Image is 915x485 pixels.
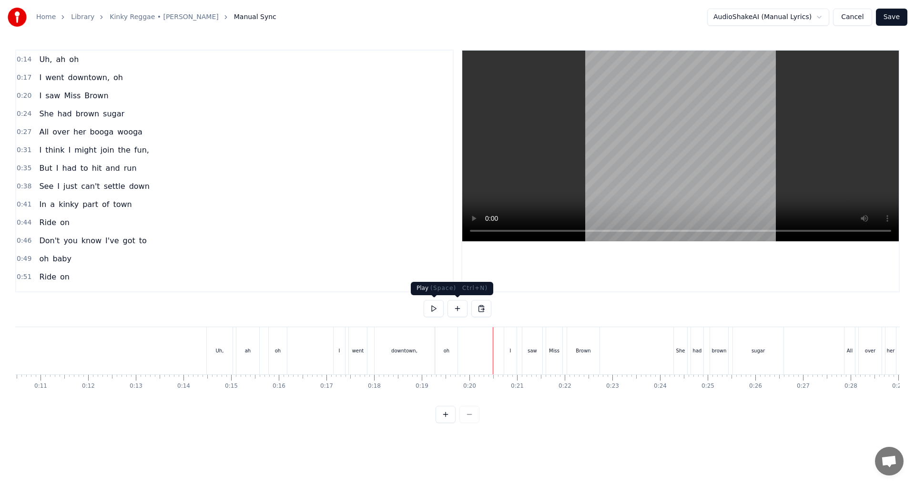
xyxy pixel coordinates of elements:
span: She [38,108,54,119]
span: town [112,199,132,210]
div: Uh, [216,347,224,354]
span: Manual Sync [234,12,276,22]
span: to [80,163,89,174]
div: 0:21 [511,382,524,390]
span: oh [38,253,50,264]
div: 0:12 [82,382,95,390]
a: Library [71,12,94,22]
span: down [128,181,151,192]
span: baby [51,253,72,264]
div: over [865,347,875,354]
div: 0:16 [273,382,285,390]
button: Save [876,9,907,26]
div: 0:13 [130,382,142,390]
span: settle [103,181,126,192]
span: I [55,289,60,300]
span: part [81,199,99,210]
span: ( Ctrl+N ) [459,285,488,291]
span: I [38,90,42,101]
div: I [510,347,511,354]
span: 0:46 [17,236,31,246]
span: Uh, [38,54,53,65]
div: brown [712,347,727,354]
div: 0:27 [797,382,810,390]
span: Don't [38,235,61,246]
span: of [101,199,110,210]
span: join [100,144,115,155]
div: 0:18 [368,382,381,390]
span: I [38,72,42,83]
span: see [38,289,53,300]
span: know [81,235,102,246]
span: on [59,271,71,282]
span: I [38,144,42,155]
span: sugar [102,108,125,119]
nav: breadcrumb [36,12,276,22]
span: and [105,163,121,174]
div: 0:29 [892,382,905,390]
div: 0:26 [749,382,762,390]
span: might [73,144,98,155]
span: had [57,108,73,119]
span: ah [55,54,66,65]
span: 0:41 [17,200,31,209]
div: 0:24 [654,382,667,390]
span: I [56,181,61,192]
span: down [127,289,150,300]
div: ah [245,347,251,354]
div: Open de chat [875,447,904,475]
span: hit [91,163,103,174]
span: 0:31 [17,145,31,155]
span: on [59,217,71,228]
span: 0:44 [17,218,31,227]
span: brown [75,108,100,119]
span: 0:38 [17,182,31,191]
span: fun, [133,144,150,155]
span: 0:24 [17,109,31,119]
div: downtown, [391,347,417,354]
span: downtown, [67,72,111,83]
span: just [62,181,78,192]
span: Brown [83,90,109,101]
span: Miss [63,90,81,101]
div: went [352,347,364,354]
span: saw [44,90,61,101]
span: booga [89,126,115,137]
span: you [62,235,78,246]
div: 0:19 [416,382,428,390]
span: 0:49 [17,254,31,264]
span: 0:20 [17,91,31,101]
div: 0:15 [225,382,238,390]
span: settle [102,289,125,300]
span: to [138,235,148,246]
div: had [693,347,702,354]
span: 0:14 [17,55,31,64]
span: oh [68,54,80,65]
span: oh [112,72,124,83]
span: had [61,163,78,174]
span: her [72,126,87,137]
div: 0:11 [34,382,47,390]
div: oh [275,347,281,354]
span: ( Space ) [430,285,456,291]
span: 0:17 [17,73,31,83]
div: 0:25 [701,382,714,390]
div: her [887,347,895,354]
span: can't [79,289,100,300]
span: the [117,144,132,155]
div: I [339,347,340,354]
div: Play [411,282,462,295]
span: I [55,163,60,174]
a: Home [36,12,56,22]
span: got [122,235,136,246]
span: 0:27 [17,127,31,137]
span: Ride [38,271,57,282]
span: 0:51 [17,272,31,282]
div: saw [528,347,537,354]
div: 0:28 [844,382,857,390]
span: run [123,163,138,174]
a: Kinky Reggae • [PERSON_NAME] [110,12,218,22]
span: think [44,144,65,155]
span: 0:35 [17,164,31,173]
div: 0:23 [606,382,619,390]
